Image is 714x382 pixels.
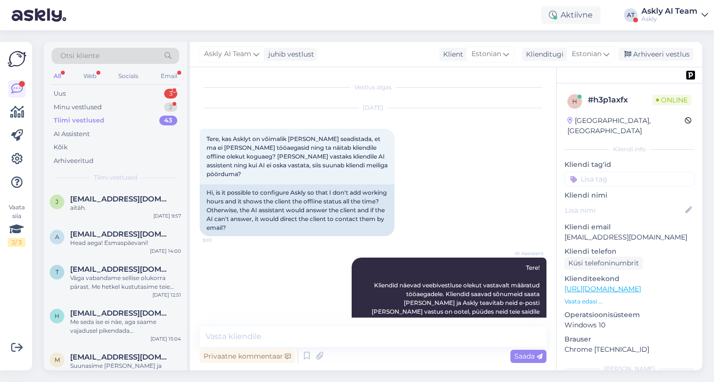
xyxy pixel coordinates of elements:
[564,344,695,355] p: Chrome [TECHNICAL_ID]
[564,297,695,306] p: Vaata edasi ...
[522,49,564,60] div: Klienditugi
[159,70,179,82] div: Email
[564,274,695,284] p: Klienditeekond
[200,83,546,92] div: Vestlus algas
[164,102,177,112] div: 2
[652,95,692,105] span: Online
[565,205,683,216] input: Lisa nimi
[54,102,102,112] div: Minu vestlused
[55,312,59,320] span: h
[70,230,171,239] span: asd@asd.ee
[159,116,177,125] div: 43
[564,190,695,201] p: Kliendi nimi
[70,203,181,212] div: aitäh.
[54,89,66,99] div: Uus
[641,7,697,15] div: Askly AI Team
[641,15,697,23] div: Askly
[588,94,652,106] div: # h3p1axfx
[54,142,68,152] div: Kõik
[8,238,25,247] div: 2 / 3
[564,160,695,170] p: Kliendi tag'id
[55,356,60,363] span: m
[564,232,695,242] p: [EMAIL_ADDRESS][DOMAIN_NAME]
[54,116,104,125] div: Tiimi vestlused
[541,6,601,24] div: Aktiivne
[564,257,643,270] div: Küsi telefoninumbrit
[572,98,577,105] span: h
[264,49,314,60] div: juhib vestlust
[56,268,59,276] span: t
[52,70,63,82] div: All
[54,129,90,139] div: AI Assistent
[200,103,546,112] div: [DATE]
[564,364,695,373] div: [PERSON_NAME]
[70,195,171,203] span: jaanika.kaasik@luutar.ee
[70,239,181,247] div: Head aega! Esmaspäevani!
[471,49,501,60] span: Estonian
[564,222,695,232] p: Kliendi email
[572,49,601,60] span: Estonian
[8,203,25,247] div: Vaata siia
[514,352,543,361] span: Saada
[60,51,99,61] span: Otsi kliente
[150,247,181,255] div: [DATE] 14:00
[70,353,171,362] span: mihkel.sepp@rahvaraamat.ee
[641,7,708,23] a: Askly AI TeamAskly
[54,156,94,166] div: Arhiveeritud
[56,198,58,205] span: j
[564,310,695,320] p: Operatsioonisüsteem
[153,212,181,220] div: [DATE] 9:57
[200,184,395,236] div: Hi, is it possible to configure Askly so that I don't add working hours and it shows the client t...
[116,70,140,82] div: Socials
[439,49,463,60] div: Klient
[203,237,239,244] span: 9:01
[152,291,181,299] div: [DATE] 12:51
[567,116,685,136] div: [GEOGRAPHIC_DATA], [GEOGRAPHIC_DATA]
[55,233,59,241] span: a
[150,335,181,342] div: [DATE] 15:04
[70,309,171,318] span: heleri.otsmaa@gmail.com
[686,71,695,80] img: pd
[70,274,181,291] div: Väga vabandame sellise olukorra pärast. Me hetkel kustutasime teie kutse ära, mis millegi pärast ...
[564,172,695,186] input: Lisa tag
[624,8,638,22] div: AT
[204,49,251,60] span: Askly AI Team
[70,265,171,274] span: tanel@borealis.ee
[619,48,694,61] div: Arhiveeri vestlus
[94,173,137,182] span: Tiimi vestlused
[70,318,181,335] div: Me seda ise ei näe, aga saame vajadusel pikendada [PERSON_NAME]. Kas teil [GEOGRAPHIC_DATA] tarkv...
[8,50,26,68] img: Askly Logo
[564,334,695,344] p: Brauser
[70,362,181,379] div: Suunasime [PERSON_NAME] ja helistab varsti.
[564,284,641,293] a: [URL][DOMAIN_NAME]
[164,89,177,99] div: 3
[564,320,695,330] p: Windows 10
[207,135,389,178] span: Tere, kas Asklyt on võimalik [PERSON_NAME] seadistada, et ma ei [PERSON_NAME] tööaegasid ning ta ...
[200,350,295,363] div: Privaatne kommentaar
[564,246,695,257] p: Kliendi telefon
[507,250,544,257] span: AI Assistent
[564,145,695,154] div: Kliendi info
[81,70,98,82] div: Web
